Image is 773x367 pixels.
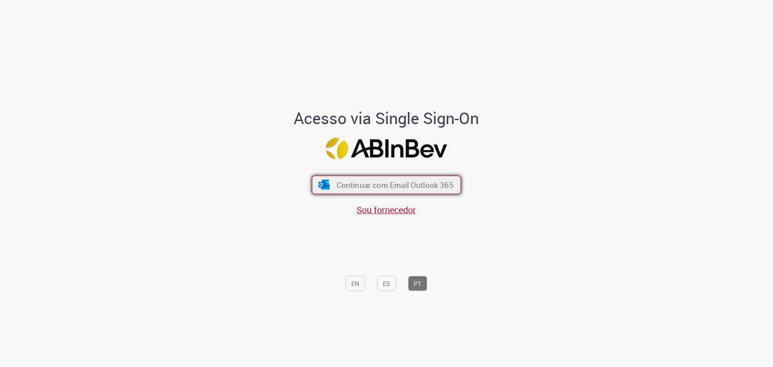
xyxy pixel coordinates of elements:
button: ícone Azure/Microsoft 360 Continuar com Email Outlook 365 [312,176,461,195]
img: ícone Azure/Microsoft 360 [318,180,330,190]
span: Continuar com Email Outlook 365 [337,180,454,190]
button: ES [377,276,396,291]
img: Logo ABInBev [326,138,447,160]
a: Sou fornecedor [357,203,416,215]
button: PT [408,276,427,291]
h1: Acesso via Single Sign-On [264,109,509,127]
button: EN [346,276,365,291]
